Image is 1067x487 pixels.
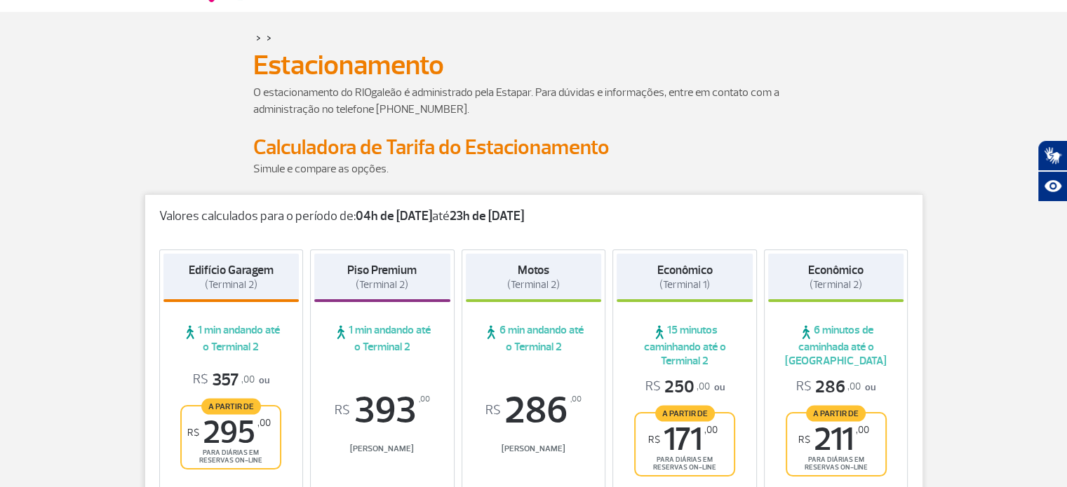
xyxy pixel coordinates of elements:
[655,405,715,421] span: A partir de
[806,405,866,421] span: A partir de
[314,392,450,430] span: 393
[450,208,524,224] strong: 23h de [DATE]
[1038,140,1067,171] button: Abrir tradutor de língua de sinais.
[466,323,602,354] span: 6 min andando até o Terminal 2
[347,263,417,277] strong: Piso Premium
[193,369,255,391] span: 357
[507,278,560,291] span: (Terminal 2)
[648,434,660,446] sup: R$
[1038,140,1067,202] div: Plugin de acessibilidade da Hand Talk.
[647,455,722,472] span: para diárias em reservas on-line
[796,376,875,398] p: ou
[657,263,713,277] strong: Econômico
[648,424,718,455] span: 171
[335,403,350,418] sup: R$
[205,278,257,291] span: (Terminal 2)
[356,208,432,224] strong: 04h de [DATE]
[253,160,814,177] p: Simule e compare as opções.
[256,29,261,46] a: >
[314,444,450,454] span: [PERSON_NAME]
[466,392,602,430] span: 286
[796,376,861,398] span: 286
[570,392,582,407] sup: ,00
[189,263,274,277] strong: Edifício Garagem
[518,263,549,277] strong: Motos
[253,53,814,77] h1: Estacionamento
[485,403,501,418] sup: R$
[617,323,753,368] span: 15 minutos caminhando até o Terminal 2
[267,29,271,46] a: >
[704,424,718,436] sup: ,00
[798,434,810,446] sup: R$
[799,455,873,472] span: para diárias em reservas on-line
[253,84,814,118] p: O estacionamento do RIOgaleão é administrado pela Estapar. Para dúvidas e informações, entre em c...
[187,427,199,439] sup: R$
[159,209,908,224] p: Valores calculados para o período de: até
[163,323,300,354] span: 1 min andando até o Terminal 2
[768,323,904,368] span: 6 minutos de caminhada até o [GEOGRAPHIC_DATA]
[193,369,269,391] p: ou
[856,424,869,436] sup: ,00
[798,424,869,455] span: 211
[187,417,271,448] span: 295
[466,444,602,454] span: [PERSON_NAME]
[257,417,271,429] sup: ,00
[253,135,814,160] h2: Calculadora de Tarifa do Estacionamento
[201,398,261,414] span: A partir de
[314,323,450,354] span: 1 min andando até o Terminal 2
[808,263,864,277] strong: Econômico
[645,376,710,398] span: 250
[1038,171,1067,202] button: Abrir recursos assistivos.
[645,376,725,398] p: ou
[419,392,430,407] sup: ,00
[194,448,268,465] span: para diárias em reservas on-line
[659,278,710,291] span: (Terminal 1)
[356,278,408,291] span: (Terminal 2)
[810,278,862,291] span: (Terminal 2)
